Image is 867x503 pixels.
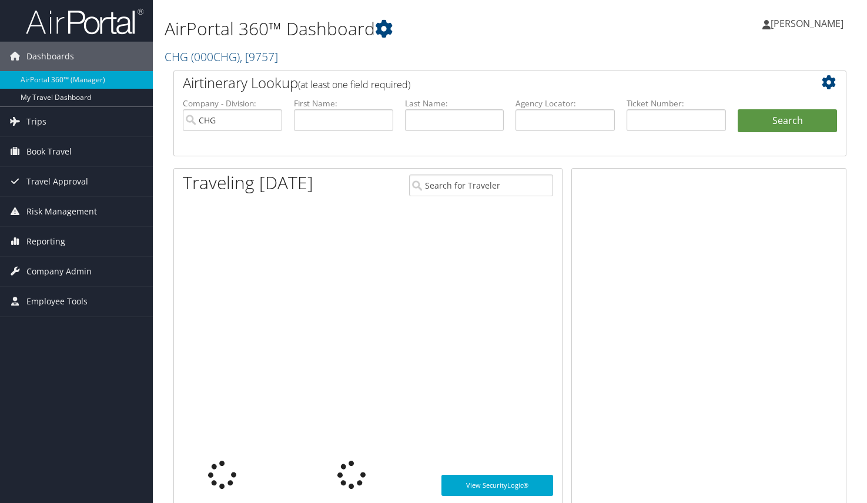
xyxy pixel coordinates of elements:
label: Ticket Number: [627,98,726,109]
span: Trips [26,107,46,136]
a: View SecurityLogic® [441,475,553,496]
input: Search for Traveler [409,175,553,196]
span: Travel Approval [26,167,88,196]
span: ( 000CHG ) [191,49,240,65]
label: Last Name: [405,98,504,109]
span: Employee Tools [26,287,88,316]
a: CHG [165,49,278,65]
h2: Airtinerary Lookup [183,73,781,93]
h1: Traveling [DATE] [183,170,313,195]
span: (at least one field required) [298,78,410,91]
label: Company - Division: [183,98,282,109]
img: airportal-logo.png [26,8,143,35]
a: [PERSON_NAME] [762,6,855,41]
span: Company Admin [26,257,92,286]
span: [PERSON_NAME] [771,17,843,30]
label: Agency Locator: [515,98,615,109]
span: , [ 9757 ] [240,49,278,65]
span: Risk Management [26,197,97,226]
label: First Name: [294,98,393,109]
span: Reporting [26,227,65,256]
span: Dashboards [26,42,74,71]
span: Book Travel [26,137,72,166]
h1: AirPortal 360™ Dashboard [165,16,625,41]
button: Search [738,109,837,133]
